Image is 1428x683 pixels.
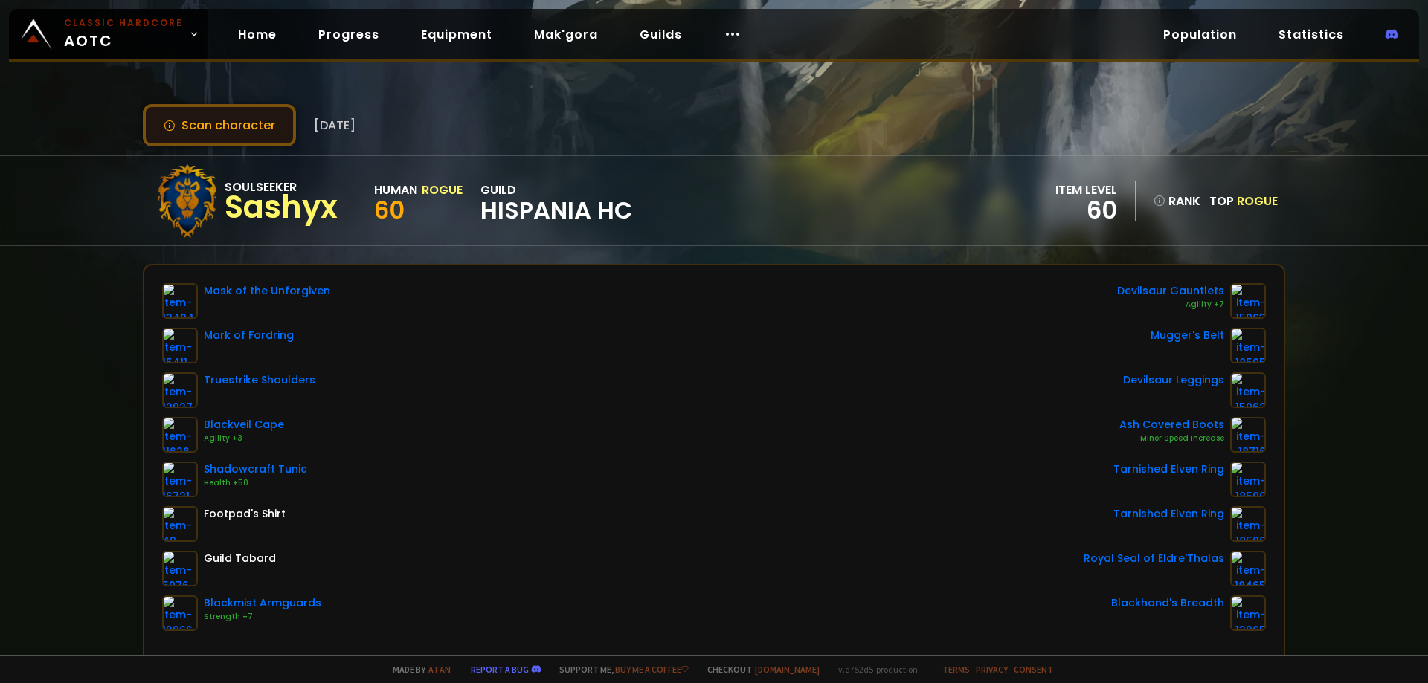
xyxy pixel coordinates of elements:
img: item-15062 [1230,372,1266,408]
img: item-15063 [1230,283,1266,319]
div: Footpad's Shirt [204,506,286,522]
div: Rogue [422,181,463,199]
div: Mark of Fordring [204,328,294,343]
div: Royal Seal of Eldre'Thalas [1084,551,1224,566]
a: Mak'gora [522,19,610,50]
button: Scan character [143,104,296,146]
img: item-18500 [1230,462,1266,497]
a: Consent [1014,664,1053,675]
a: [DOMAIN_NAME] [755,664,820,675]
img: item-5976 [162,551,198,586]
a: Buy me a coffee [615,664,689,675]
span: v. d752d5 - production [829,664,918,675]
div: Strength +7 [204,611,321,623]
div: Top [1209,192,1278,210]
div: Ash Covered Boots [1119,417,1224,433]
div: guild [480,181,632,221]
div: Devilsaur Gauntlets [1117,283,1224,299]
span: Hispania HC [480,199,632,221]
img: item-13404 [162,283,198,319]
div: Agility +3 [204,433,284,444]
span: Support me, [550,664,689,675]
small: Classic Hardcore [64,16,183,30]
div: Agility +7 [1117,299,1224,311]
div: Blackmist Armguards [204,595,321,611]
div: Mugger's Belt [1151,328,1224,343]
a: Population [1151,19,1249,50]
a: Report a bug [471,664,529,675]
div: Mask of the Unforgiven [204,283,330,299]
span: AOTC [64,16,183,52]
div: Blackhand's Breadth [1111,595,1224,611]
div: Tarnished Elven Ring [1113,506,1224,522]
img: item-16721 [162,462,198,497]
div: Minor Speed Increase [1119,433,1224,444]
div: rank [1154,192,1200,210]
div: Truestrike Shoulders [204,372,315,388]
img: item-49 [162,506,198,542]
a: a fan [428,664,451,675]
div: Shadowcraft Tunic [204,462,307,477]
div: 60 [1055,199,1117,221]
span: [DATE] [314,116,356,135]
a: Equipment [409,19,504,50]
img: item-18465 [1230,551,1266,586]
span: Checkout [698,664,820,675]
img: item-18500 [1230,506,1266,542]
img: item-12966 [162,595,198,631]
a: Home [226,19,289,50]
a: Privacy [976,664,1008,675]
span: Rogue [1237,192,1278,210]
a: Guilds [628,19,694,50]
span: 60 [374,193,405,227]
div: Sashyx [225,196,338,219]
img: item-11626 [162,417,198,453]
img: item-12927 [162,372,198,408]
div: Guild Tabard [204,551,276,566]
img: item-15411 [162,328,198,363]
div: Tarnished Elven Ring [1113,462,1224,477]
a: Progress [306,19,391,50]
a: Classic HardcoreAOTC [9,9,208,59]
img: item-18505 [1230,328,1266,363]
a: Terms [942,664,970,675]
div: Health +50 [204,477,307,489]
div: Soulseeker [225,178,338,196]
img: item-13965 [1230,595,1266,631]
div: Devilsaur Leggings [1123,372,1224,388]
span: Made by [384,664,451,675]
div: Blackveil Cape [204,417,284,433]
div: item level [1055,181,1117,199]
img: item-18716 [1230,417,1266,453]
div: Human [374,181,417,199]
a: Statistics [1267,19,1356,50]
